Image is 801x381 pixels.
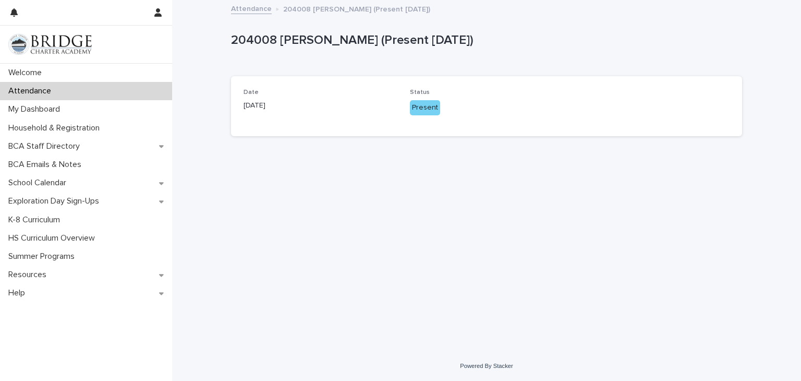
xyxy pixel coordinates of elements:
a: Attendance [231,2,272,14]
p: School Calendar [4,178,75,188]
span: Status [410,89,430,96]
p: Attendance [4,86,59,96]
p: 204008 [PERSON_NAME] (Present [DATE]) [283,3,430,14]
p: Summer Programs [4,252,83,261]
p: BCA Staff Directory [4,141,88,151]
p: Welcome [4,68,50,78]
p: BCA Emails & Notes [4,160,90,170]
p: [DATE] [244,100,397,111]
p: Household & Registration [4,123,108,133]
p: My Dashboard [4,104,68,114]
p: Help [4,288,33,298]
p: Resources [4,270,55,280]
p: HS Curriculum Overview [4,233,103,243]
span: Date [244,89,259,96]
img: V1C1m3IdTEidaUdm9Hs0 [8,34,92,55]
a: Powered By Stacker [460,363,513,369]
div: Present [410,100,440,115]
p: Exploration Day Sign-Ups [4,196,107,206]
p: K-8 Curriculum [4,215,68,225]
p: 204008 [PERSON_NAME] (Present [DATE]) [231,33,738,48]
